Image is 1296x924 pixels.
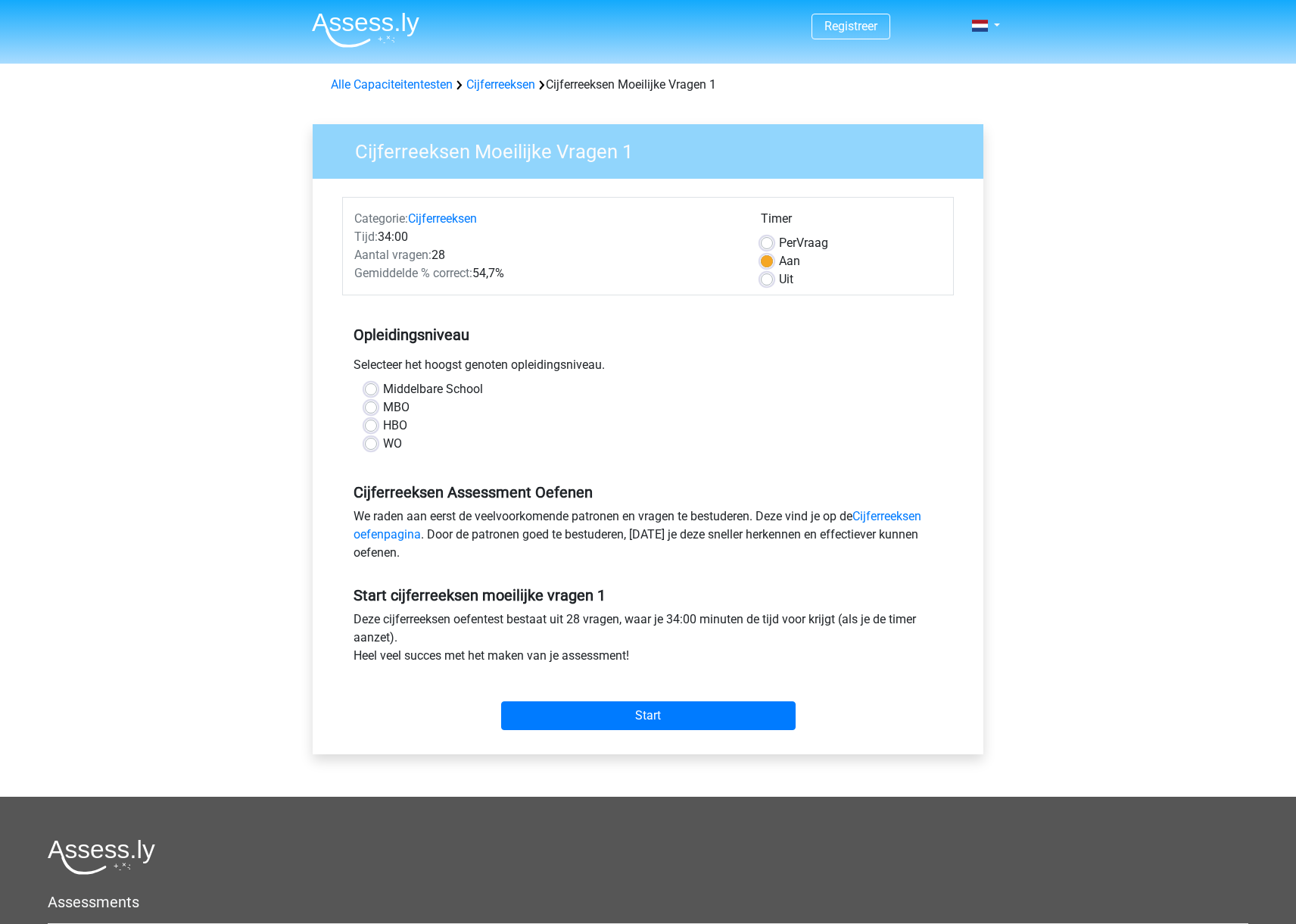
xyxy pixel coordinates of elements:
[343,264,749,283] div: 54,7%
[48,839,155,875] img: Assessly logo
[408,211,477,226] a: Cijferreeksen
[325,76,971,94] div: Cijferreeksen Moeilijke Vragen 1
[779,234,828,252] label: Vraag
[779,236,796,250] span: Per
[779,252,800,270] label: Aan
[48,893,1248,911] h5: Assessments
[383,398,410,417] label: MBO
[383,435,402,453] label: WO
[824,19,877,33] a: Registreer
[354,586,942,604] h5: Start cijferreeksen moeilijke vragen 1
[312,12,419,48] img: Assessly
[383,380,483,398] label: Middelbare School
[342,356,954,380] div: Selecteer het hoogst genoten opleidingsniveau.
[354,483,942,501] h5: Cijferreeksen Assessment Oefenen
[354,320,942,350] h5: Opleidingsniveau
[354,266,472,280] span: Gemiddelde % correct:
[337,134,972,164] h3: Cijferreeksen Moeilijke Vragen 1
[354,248,431,262] span: Aantal vragen:
[342,610,954,671] div: Deze cijferreeksen oefentest bestaat uit 28 vragen, waar je 34:00 minuten de tijd voor krijgt (al...
[383,417,407,435] label: HBO
[343,228,749,246] div: 34:00
[343,246,749,264] div: 28
[466,77,535,92] a: Cijferreeksen
[354,211,408,226] span: Categorie:
[354,229,378,244] span: Tijd:
[779,270,793,289] label: Uit
[342,507,954,568] div: We raden aan eerst de veelvoorkomende patronen en vragen te bestuderen. Deze vind je op de . Door...
[331,77,453,92] a: Alle Capaciteitentesten
[761,210,942,234] div: Timer
[501,701,796,730] input: Start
